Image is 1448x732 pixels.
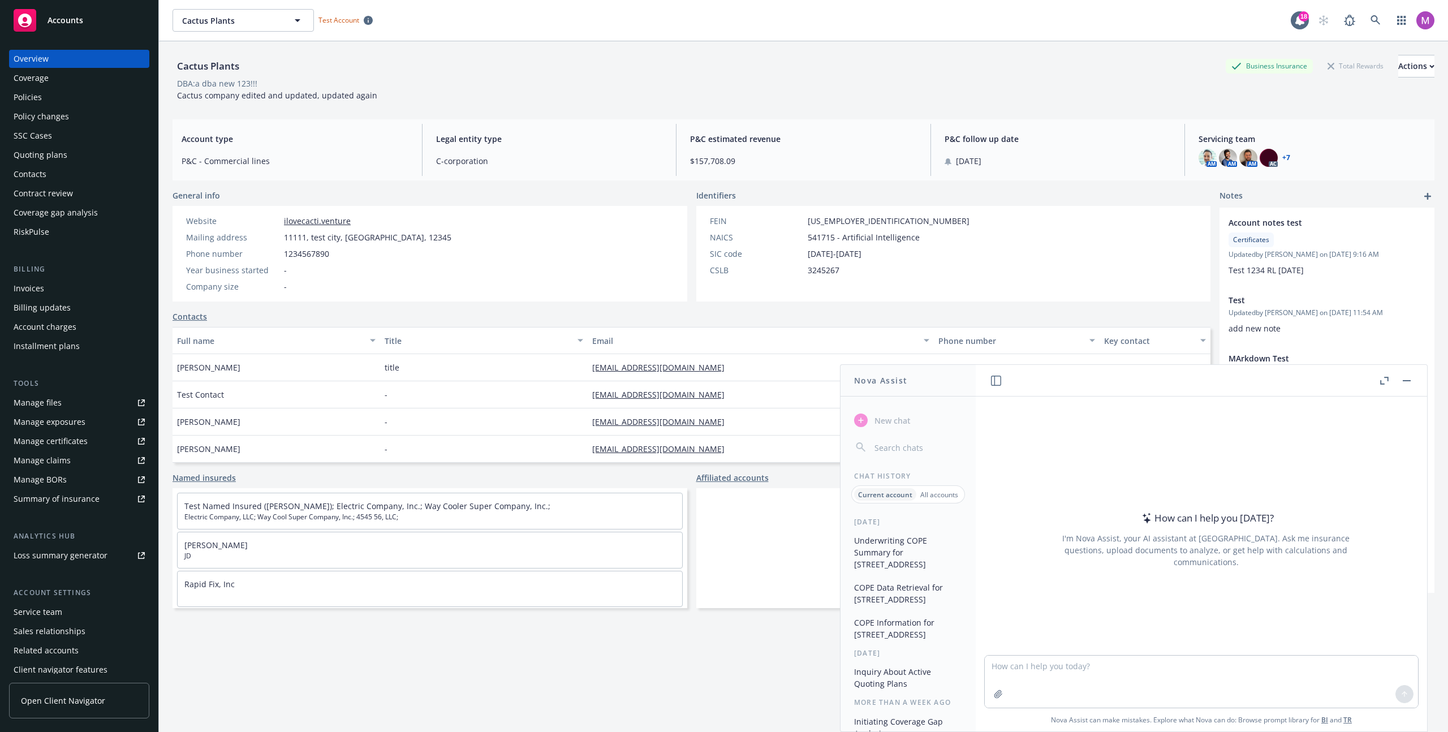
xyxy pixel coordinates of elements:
[872,440,962,455] input: Search chats
[9,661,149,679] a: Client navigator features
[9,641,149,660] a: Related accounts
[1229,352,1396,364] span: MArkdown Test
[920,490,958,500] p: All accounts
[1229,323,1281,334] span: add new note
[182,155,408,167] span: P&C - Commercial lines
[9,622,149,640] a: Sales relationships
[841,471,976,481] div: Chat History
[177,335,363,347] div: Full name
[14,451,71,470] div: Manage claims
[1219,285,1434,343] div: TestUpdatedby [PERSON_NAME] on [DATE] 11:54 AMadd new note
[177,389,224,401] span: Test Contact
[1226,59,1313,73] div: Business Insurance
[1219,149,1237,167] img: photo
[808,248,861,260] span: [DATE]-[DATE]
[850,410,967,430] button: New chat
[1219,208,1434,285] div: Account notes testCertificatesUpdatedby [PERSON_NAME] on [DATE] 9:16 AMTest 1234 RL [DATE]
[1219,343,1434,468] div: MArkdown TestUpdatedby [PERSON_NAME] on [DATE] 5:05 PMHeader 1Header 2Header 3Bold ItalicSome link
[1115,361,1128,373] span: Yes
[850,531,967,574] button: Underwriting COPE Summary for [STREET_ADDRESS]
[854,374,907,386] h1: Nova Assist
[9,5,149,36] a: Accounts
[858,490,912,500] p: Current account
[9,531,149,542] div: Analytics hub
[9,165,149,183] a: Contacts
[14,127,52,145] div: SSC Cases
[186,248,279,260] div: Phone number
[14,471,67,489] div: Manage BORs
[14,394,62,412] div: Manage files
[9,546,149,565] a: Loss summary generator
[186,281,279,292] div: Company size
[850,662,967,693] button: Inquiry About Active Quoting Plans
[9,107,149,126] a: Policy changes
[182,133,408,145] span: Account type
[14,337,80,355] div: Installment plans
[1312,9,1335,32] a: Start snowing
[14,661,107,679] div: Client navigator features
[956,155,981,167] span: [DATE]
[592,443,734,454] a: [EMAIL_ADDRESS][DOMAIN_NAME]
[314,14,377,26] span: Test Account
[14,204,98,222] div: Coverage gap analysis
[184,512,675,522] span: Electric Company, LLC; Way Cool Super Company, Inc.; 4545 56, LLC;
[710,231,803,243] div: NAICS
[9,471,149,489] a: Manage BORs
[9,318,149,336] a: Account charges
[385,335,571,347] div: Title
[14,413,85,431] div: Manage exposures
[1219,190,1243,203] span: Notes
[14,318,76,336] div: Account charges
[592,389,734,400] a: [EMAIL_ADDRESS][DOMAIN_NAME]
[1260,149,1278,167] img: photo
[385,443,387,455] span: -
[9,587,149,598] div: Account settings
[284,264,287,276] span: -
[1229,265,1304,275] span: Test 1234 RL [DATE]
[173,311,207,322] a: Contacts
[1139,511,1274,526] div: How can I help you [DATE]?
[184,501,550,511] a: Test Named Insured ([PERSON_NAME]); Electric Company, Inc.; Way Cooler Super Company, Inc.;
[1100,327,1210,354] button: Key contact
[1343,715,1352,725] a: TR
[1233,235,1269,245] span: Certificates
[14,279,44,298] div: Invoices
[380,327,588,354] button: Title
[1199,149,1217,167] img: photo
[696,190,736,201] span: Identifiers
[592,362,734,373] a: [EMAIL_ADDRESS][DOMAIN_NAME]
[177,443,240,455] span: [PERSON_NAME]
[9,490,149,508] a: Summary of insurance
[14,223,49,241] div: RiskPulse
[9,451,149,470] a: Manage claims
[173,472,236,484] a: Named insureds
[21,695,105,707] span: Open Client Navigator
[177,90,377,101] span: Cactus company edited and updated, updated again
[9,394,149,412] a: Manage files
[14,299,71,317] div: Billing updates
[184,551,675,561] span: JD
[841,697,976,707] div: More than a week ago
[186,264,279,276] div: Year business started
[173,327,380,354] button: Full name
[1416,11,1434,29] img: photo
[9,279,149,298] a: Invoices
[9,299,149,317] a: Billing updates
[1321,715,1328,725] a: BI
[14,184,73,203] div: Contract review
[938,335,1083,347] div: Phone number
[9,413,149,431] span: Manage exposures
[1229,294,1396,306] span: Test
[1199,133,1425,145] span: Servicing team
[9,88,149,106] a: Policies
[385,389,387,401] span: -
[9,204,149,222] a: Coverage gap analysis
[177,416,240,428] span: [PERSON_NAME]
[710,248,803,260] div: SIC code
[14,165,46,183] div: Contacts
[9,223,149,241] a: RiskPulse
[1398,55,1434,77] button: Actions
[710,264,803,276] div: CSLB
[1398,55,1434,77] div: Actions
[945,133,1171,145] span: P&C follow up date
